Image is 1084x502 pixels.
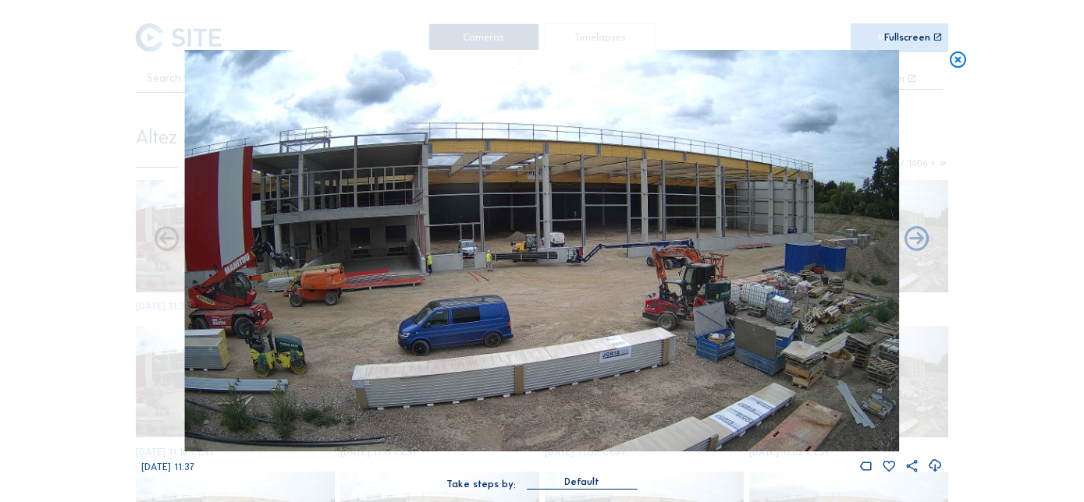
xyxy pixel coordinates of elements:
[884,33,930,43] div: Fullscreen
[564,475,599,489] div: Default
[902,225,932,255] i: Back
[446,479,516,490] div: Take steps by:
[527,475,638,489] div: Default
[152,225,182,255] i: Forward
[184,50,899,451] img: Image
[141,461,194,472] span: [DATE] 11:37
